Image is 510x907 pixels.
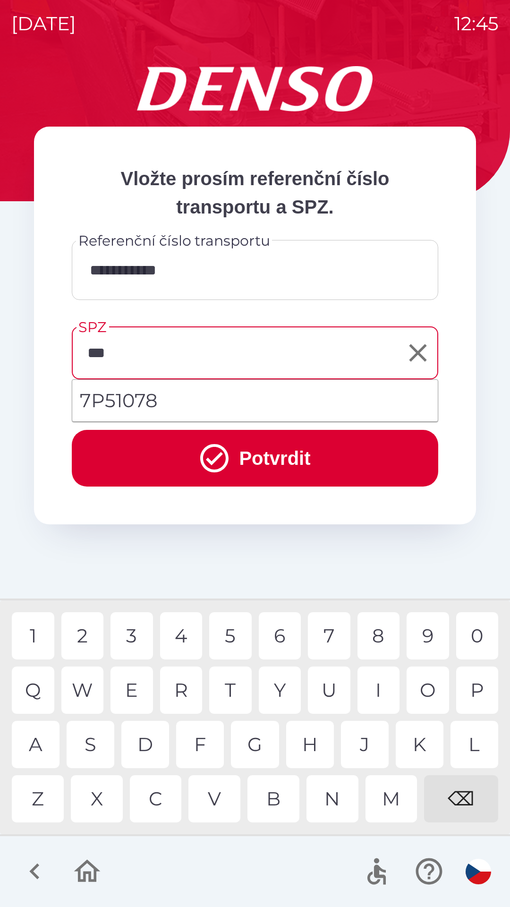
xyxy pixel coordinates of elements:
[78,231,270,251] label: Referenční číslo transportu
[454,9,499,38] p: 12:45
[72,164,438,221] p: Vložte prosím referenční číslo transportu a SPZ.
[401,336,435,370] button: Clear
[78,317,106,337] label: SPZ
[466,859,491,884] img: cs flag
[34,66,476,111] img: Logo
[72,384,438,418] li: 7P51078
[72,430,438,487] button: Potvrdit
[11,9,76,38] p: [DATE]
